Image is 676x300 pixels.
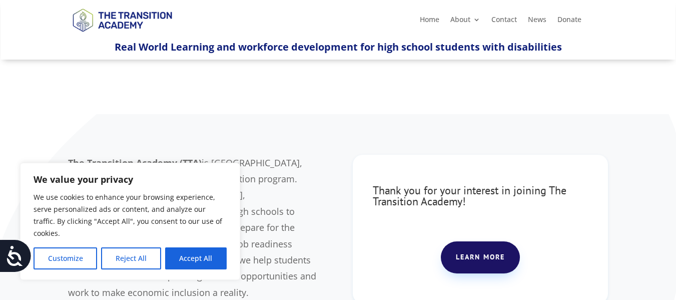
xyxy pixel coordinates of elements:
[115,40,562,54] span: Real World Learning and workforce development for high school students with disabilities
[34,247,97,269] button: Customize
[101,247,161,269] button: Reject All
[373,183,566,208] span: Thank you for your interest in joining The Transition Academy!
[68,30,176,40] a: Logo-Noticias
[68,157,316,298] span: is [GEOGRAPHIC_DATA], [US_STATE]’s most comprehensive transition program. Based in [US_STATE][GEO...
[491,16,517,27] a: Contact
[68,2,176,38] img: TTA Brand_TTA Primary Logo_Horizontal_Light BG
[165,247,227,269] button: Accept All
[34,191,227,239] p: We use cookies to enhance your browsing experience, serve personalized ads or content, and analyz...
[441,241,520,273] a: Learn more
[68,157,202,169] b: The Transition Academy (TTA)
[420,16,439,27] a: Home
[528,16,546,27] a: News
[557,16,581,27] a: Donate
[34,173,227,185] p: We value your privacy
[450,16,480,27] a: About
